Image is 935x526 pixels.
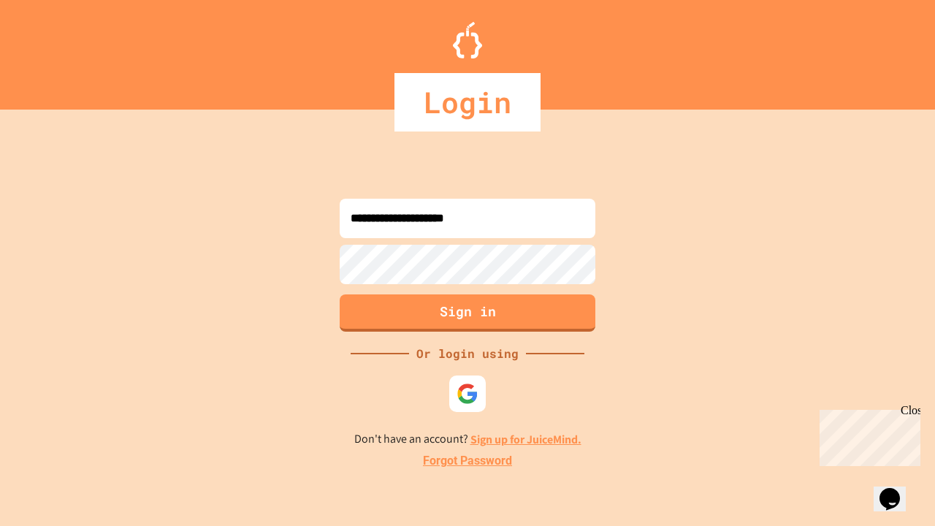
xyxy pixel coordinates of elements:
iframe: chat widget [814,404,920,466]
button: Sign in [340,294,595,332]
a: Forgot Password [423,452,512,470]
img: Logo.svg [453,22,482,58]
div: Login [394,73,541,131]
iframe: chat widget [874,468,920,511]
div: Or login using [409,345,526,362]
div: Chat with us now!Close [6,6,101,93]
a: Sign up for JuiceMind. [470,432,581,447]
p: Don't have an account? [354,430,581,449]
img: google-icon.svg [457,383,478,405]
